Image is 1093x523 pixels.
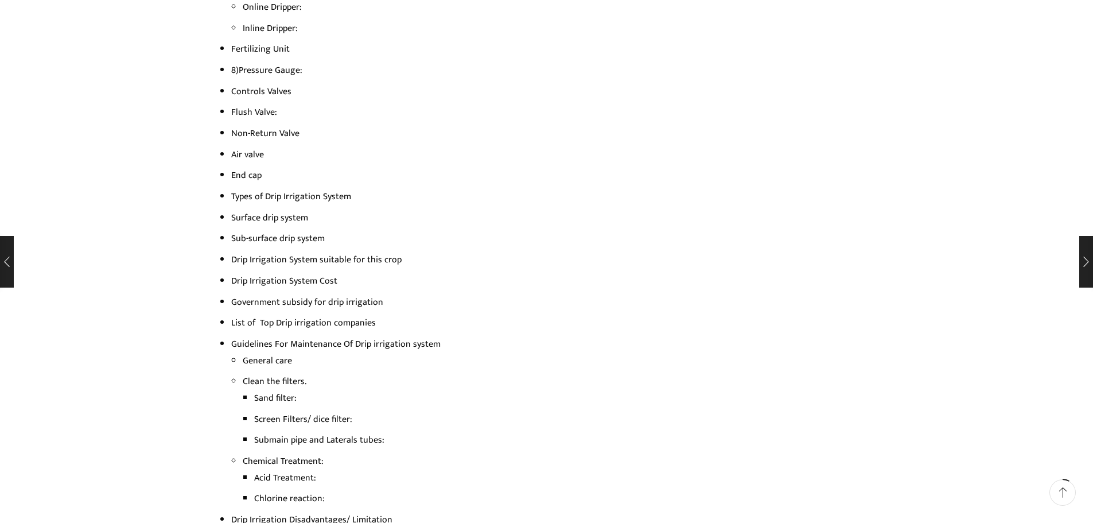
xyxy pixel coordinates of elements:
[231,273,874,289] li: Drip Irrigation System Cost
[231,125,874,142] li: Non-Return Valve
[243,352,874,369] li: General care
[243,20,874,37] li: Inline Dripper:
[231,146,874,163] li: Air valve
[231,41,874,57] li: Fertilizing Unit
[231,294,874,311] li: Government subsidy for drip irrigation
[231,251,874,268] li: Drip Irrigation System suitable for this crop
[231,62,874,79] li: 8)Pressure Gauge:
[243,373,874,448] li: Clean the filters.
[231,336,874,507] li: Guidelines For Maintenance Of Drip irrigation system
[254,390,874,406] li: Sand filter:
[254,470,874,486] li: Acid Treatment:
[231,188,874,205] li: Types of Drip Irrigation System
[254,432,874,448] li: Submain pipe and Laterals tubes:
[231,210,874,226] li: Surface drip system
[243,453,874,507] li: Chemical Treatment:
[231,83,874,100] li: Controls Valves
[254,490,874,507] li: Chlorine reaction:
[231,104,874,121] li: Flush Valve:
[254,411,874,428] li: Screen Filters/ dice filter:
[231,315,874,331] li: List of Top Drip irrigation companies
[231,230,874,247] li: Sub-surface drip system
[231,167,874,184] li: End cap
